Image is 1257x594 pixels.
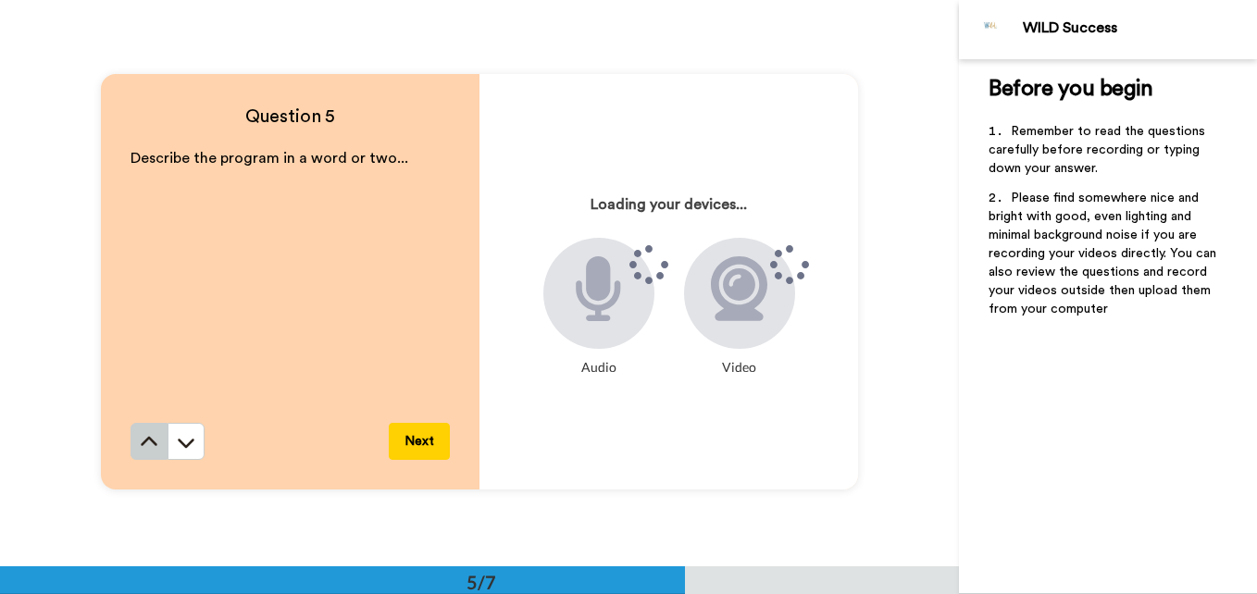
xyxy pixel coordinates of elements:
div: Audio [572,349,626,386]
div: WILD Success [1023,19,1256,37]
span: Please find somewhere nice and bright with good, even lighting and minimal background noise if yo... [989,192,1220,316]
span: Before you begin [989,78,1152,100]
img: Profile Image [969,7,1014,52]
span: Remember to read the questions carefully before recording or typing down your answer. [989,125,1209,175]
div: Video [713,349,765,386]
h3: Loading your devices... [591,197,747,214]
span: Describe the program in a word or two... [131,151,408,166]
h4: Question 5 [131,104,450,130]
button: Next [389,423,450,460]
